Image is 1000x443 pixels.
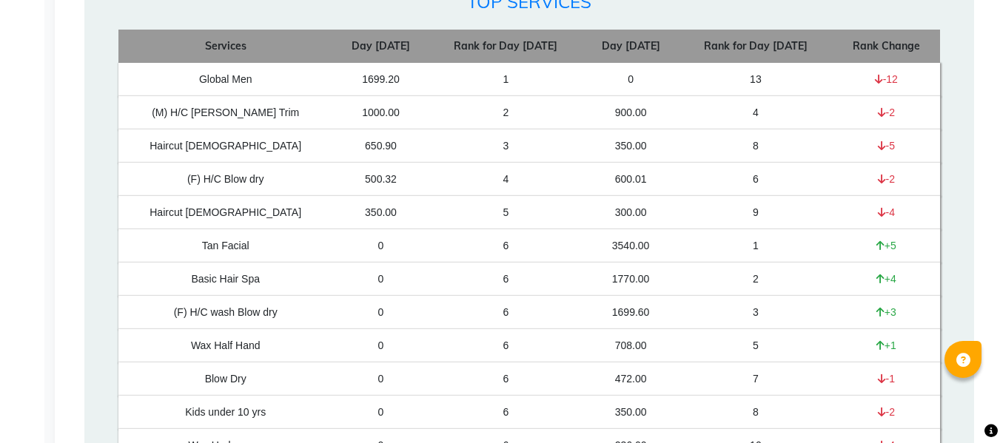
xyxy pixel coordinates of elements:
[429,263,583,296] td: 6
[583,329,679,362] td: 708.00
[679,196,832,229] td: 9
[118,129,332,163] td: Haircut [DEMOGRAPHIC_DATA]
[332,296,429,329] td: 0
[118,163,332,196] td: (F) H/C Blow dry
[878,106,895,118] span: -2
[429,196,583,229] td: 5
[583,396,679,429] td: 350.00
[118,263,332,296] td: Basic Hair Spa
[429,163,583,196] td: 4
[583,129,679,163] td: 350.00
[679,296,832,329] td: 3
[429,396,583,429] td: 6
[332,229,429,263] td: 0
[118,229,332,263] td: Tan Facial
[332,329,429,362] td: 0
[118,30,332,63] th: Services
[118,63,332,96] td: Global Men
[118,396,332,429] td: Kids under 10 yrs
[429,296,583,329] td: 6
[833,30,940,63] th: Rank Change
[878,373,895,385] span: -1
[332,96,429,129] td: 1000.00
[878,140,895,152] span: -5
[583,196,679,229] td: 300.00
[332,30,429,63] th: Day [DATE]
[583,63,679,96] td: 0
[332,63,429,96] td: 1699.20
[876,240,896,251] span: +5
[429,30,583,63] th: Rank for Day [DATE]
[679,362,832,396] td: 7
[679,263,832,296] td: 2
[876,273,896,285] span: +4
[583,263,679,296] td: 1770.00
[118,196,332,229] td: Haircut [DEMOGRAPHIC_DATA]
[679,229,832,263] td: 1
[583,96,679,129] td: 900.00
[429,362,583,396] td: 6
[118,96,332,129] td: (M) H/C [PERSON_NAME] Trim
[583,362,679,396] td: 472.00
[878,206,895,218] span: -4
[583,296,679,329] td: 1699.60
[332,196,429,229] td: 350.00
[679,63,832,96] td: 13
[876,306,896,318] span: +3
[429,129,583,163] td: 3
[332,396,429,429] td: 0
[429,96,583,129] td: 2
[332,362,429,396] td: 0
[583,163,679,196] td: 600.01
[878,173,895,185] span: -2
[583,229,679,263] td: 3540.00
[118,362,332,396] td: Blow Dry
[429,229,583,263] td: 6
[332,129,429,163] td: 650.90
[876,339,896,351] span: +1
[875,73,898,85] span: -12
[429,63,583,96] td: 1
[679,329,832,362] td: 5
[118,296,332,329] td: (F) H/C wash Blow dry
[429,329,583,362] td: 6
[679,30,832,63] th: Rank for Day [DATE]
[583,30,679,63] th: Day [DATE]
[679,96,832,129] td: 4
[679,129,832,163] td: 8
[878,406,895,418] span: -2
[332,263,429,296] td: 0
[332,163,429,196] td: 500.32
[118,329,332,362] td: Wax Half Hand
[679,396,832,429] td: 8
[679,163,832,196] td: 6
